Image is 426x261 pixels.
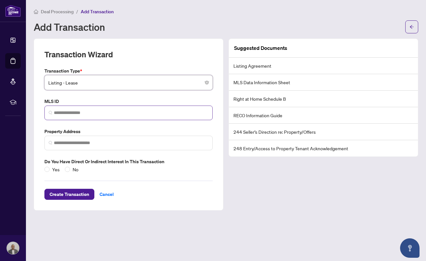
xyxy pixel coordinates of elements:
li: RECO Information Guide [229,107,418,124]
button: Cancel [94,189,119,200]
article: Suggested Documents [234,44,287,52]
img: Profile Icon [7,242,19,254]
span: Yes [50,166,62,173]
span: Listing - Lease [48,76,209,89]
span: arrow-left [409,25,414,29]
li: Right at Home Schedule B [229,91,418,107]
li: 244 Seller’s Direction re: Property/Offers [229,124,418,140]
button: Open asap [400,238,420,258]
h1: Add Transaction [34,22,105,32]
h2: Transaction Wizard [44,49,113,60]
img: search_icon [49,111,53,115]
span: home [34,9,38,14]
span: Cancel [100,189,114,199]
li: / [76,8,78,15]
span: close-circle [205,81,209,85]
span: Create Transaction [50,189,89,199]
img: search_icon [49,141,53,145]
button: Create Transaction [44,189,94,200]
span: Add Transaction [81,9,114,15]
label: MLS ID [44,98,213,105]
span: No [70,166,81,173]
label: Do you have direct or indirect interest in this transaction [44,158,213,165]
li: MLS Data Information Sheet [229,74,418,91]
label: Transaction Type [44,67,213,74]
img: logo [5,5,21,17]
li: 248 Entry/Access to Property Tenant Acknowledgement [229,140,418,156]
li: Listing Agreement [229,58,418,74]
span: Deal Processing [41,9,74,15]
label: Property Address [44,128,213,135]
